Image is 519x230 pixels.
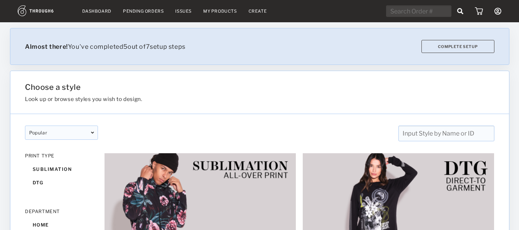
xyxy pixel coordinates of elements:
[82,8,111,14] a: Dashboard
[25,43,68,50] b: Almost there!
[25,176,98,189] div: dtg
[249,8,267,14] a: Create
[25,96,415,102] h3: Look up or browse styles you wish to design.
[25,162,98,176] div: sublimation
[25,208,98,214] div: DEPARTMENT
[475,7,483,15] img: icon_cart.dab5cea1.svg
[18,5,71,16] img: logo.1c10ca64.svg
[175,8,192,14] a: Issues
[123,8,164,14] a: Pending Orders
[25,43,186,50] span: You've completed 5 out of 7 setup steps
[25,153,98,159] div: PRINT TYPE
[25,126,98,140] div: popular
[25,83,415,92] h1: Choose a style
[398,126,494,141] input: Input Style by Name or ID
[386,5,451,17] input: Search Order #
[203,8,237,14] a: My Products
[421,40,494,53] button: Complete Setup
